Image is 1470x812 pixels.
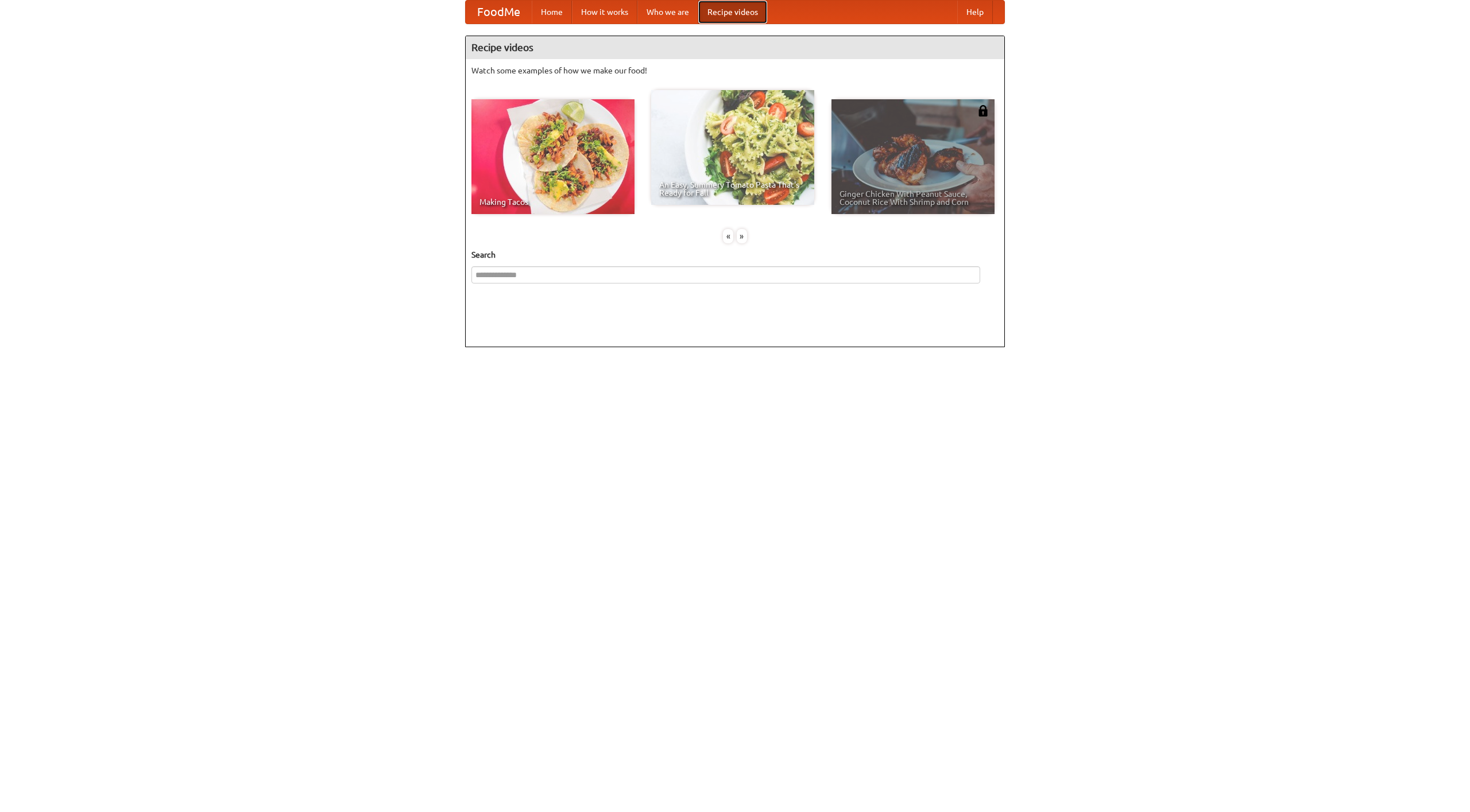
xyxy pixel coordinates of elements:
a: FoodMe [466,1,532,24]
div: » [737,229,747,243]
a: Making Tacos [471,99,635,214]
div: « [723,229,733,243]
a: Recipe videos [698,1,767,24]
a: How it works [572,1,637,24]
img: 483408.png [977,105,989,116]
a: Home [532,1,572,24]
h5: Search [471,249,999,261]
span: Making Tacos [479,198,626,206]
p: Watch some examples of how we make our food! [471,65,999,76]
a: Who we are [637,1,698,24]
a: An Easy, Summery Tomato Pasta That's Ready for Fall [651,90,814,205]
h4: Recipe videos [466,36,1004,59]
span: An Easy, Summery Tomato Pasta That's Ready for Fall [659,181,806,197]
a: Help [957,1,993,24]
